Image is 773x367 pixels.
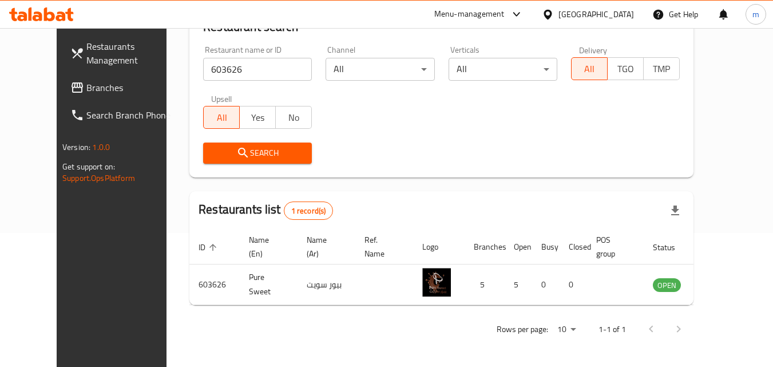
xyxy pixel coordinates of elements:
td: 0 [532,265,560,305]
span: OPEN [653,279,681,292]
div: Menu-management [434,7,505,21]
span: m [752,8,759,21]
td: 0 [560,265,587,305]
div: [GEOGRAPHIC_DATA] [558,8,634,21]
span: POS group [596,233,630,261]
p: Rows per page: [497,322,548,337]
label: Upsell [211,94,232,102]
span: Name (Ar) [307,233,342,261]
p: 1-1 of 1 [598,322,626,337]
span: Ref. Name [364,233,399,261]
span: Yes [244,109,271,126]
td: 5 [465,265,505,305]
span: Restaurants Management [86,40,177,67]
td: 5 [505,265,532,305]
td: بيور سويت [298,265,355,305]
div: Total records count [284,202,334,220]
span: Branches [86,81,177,94]
span: Name (En) [249,233,284,261]
span: All [576,61,603,77]
td: 603626 [189,265,240,305]
div: OPEN [653,278,681,292]
th: Branches [465,230,505,265]
span: All [208,109,235,126]
span: Version: [62,140,90,155]
button: TGO [607,57,644,80]
div: Export file [661,197,689,224]
td: Pure Sweet [240,265,298,305]
th: Logo [413,230,465,265]
label: Delivery [579,46,608,54]
button: All [203,106,240,129]
span: 1 record(s) [284,206,333,216]
button: Search [203,143,312,164]
div: All [449,58,557,81]
span: Status [653,240,690,254]
span: Search [212,146,303,160]
span: Get support on: [62,159,115,174]
div: Rows per page: [553,321,580,338]
input: Search for restaurant name or ID.. [203,58,312,81]
h2: Restaurant search [203,18,680,35]
button: TMP [643,57,680,80]
span: ID [199,240,220,254]
th: Open [505,230,532,265]
img: Pure Sweet [422,268,451,297]
th: Busy [532,230,560,265]
a: Search Branch Phone [61,101,186,129]
a: Support.OpsPlatform [62,171,135,186]
span: Search Branch Phone [86,108,177,122]
h2: Restaurants list [199,201,333,220]
table: enhanced table [189,230,743,305]
a: Restaurants Management [61,33,186,74]
span: TMP [648,61,675,77]
button: Yes [239,106,276,129]
th: Closed [560,230,587,265]
span: 1.0.0 [92,140,110,155]
button: All [571,57,608,80]
span: TGO [612,61,639,77]
div: All [326,58,434,81]
button: No [275,106,312,129]
span: No [280,109,307,126]
a: Branches [61,74,186,101]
